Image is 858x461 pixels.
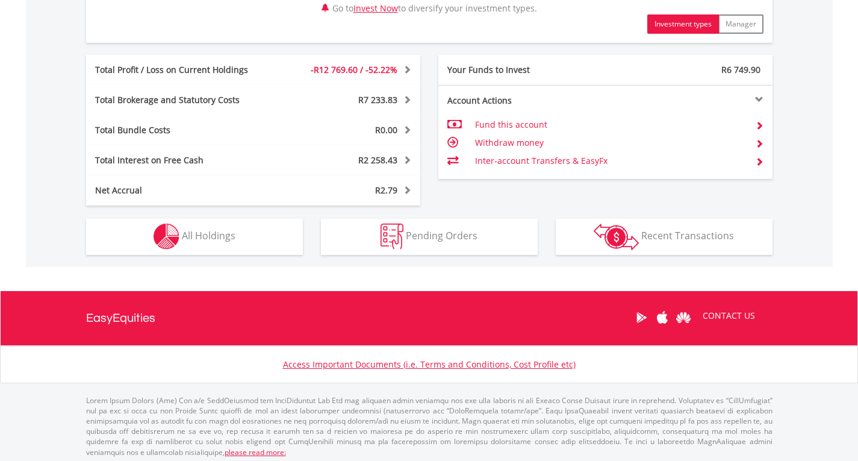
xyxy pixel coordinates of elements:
[86,64,281,76] div: Total Profit / Loss on Current Holdings
[475,152,745,170] td: Inter-account Transfers & EasyFx
[86,184,281,196] div: Net Accrual
[358,94,397,105] span: R7 233.83
[182,229,235,242] span: All Holdings
[406,229,477,242] span: Pending Orders
[475,134,745,152] td: Withdraw money
[86,395,773,457] p: Lorem Ipsum Dolors (Ame) Con a/e SeddOeiusmod tem InciDiduntut Lab Etd mag aliquaen admin veniamq...
[86,94,281,106] div: Total Brokerage and Statutory Costs
[86,124,281,136] div: Total Bundle Costs
[86,154,281,166] div: Total Interest on Free Cash
[718,14,763,34] button: Manager
[311,64,397,75] span: -R12 769.60 / -52.22%
[631,299,652,336] a: Google Play
[225,447,286,457] a: please read more:
[321,219,538,255] button: Pending Orders
[86,291,155,345] a: EasyEquities
[358,154,397,166] span: R2 258.43
[438,64,606,76] div: Your Funds to Invest
[86,219,303,255] button: All Holdings
[381,224,403,249] img: pending_instructions-wht.png
[673,299,694,336] a: Huawei
[375,184,397,196] span: R2.79
[721,64,760,75] span: R6 749.90
[353,2,398,14] a: Invest Now
[283,359,576,370] a: Access Important Documents (i.e. Terms and Conditions, Cost Profile etc)
[594,224,639,250] img: transactions-zar-wht.png
[556,219,773,255] button: Recent Transactions
[641,229,734,242] span: Recent Transactions
[652,299,673,336] a: Apple
[475,116,745,134] td: Fund this account
[154,224,179,249] img: holdings-wht.png
[694,299,763,333] a: CONTACT US
[647,14,719,34] button: Investment types
[438,95,606,107] div: Account Actions
[375,124,397,136] span: R0.00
